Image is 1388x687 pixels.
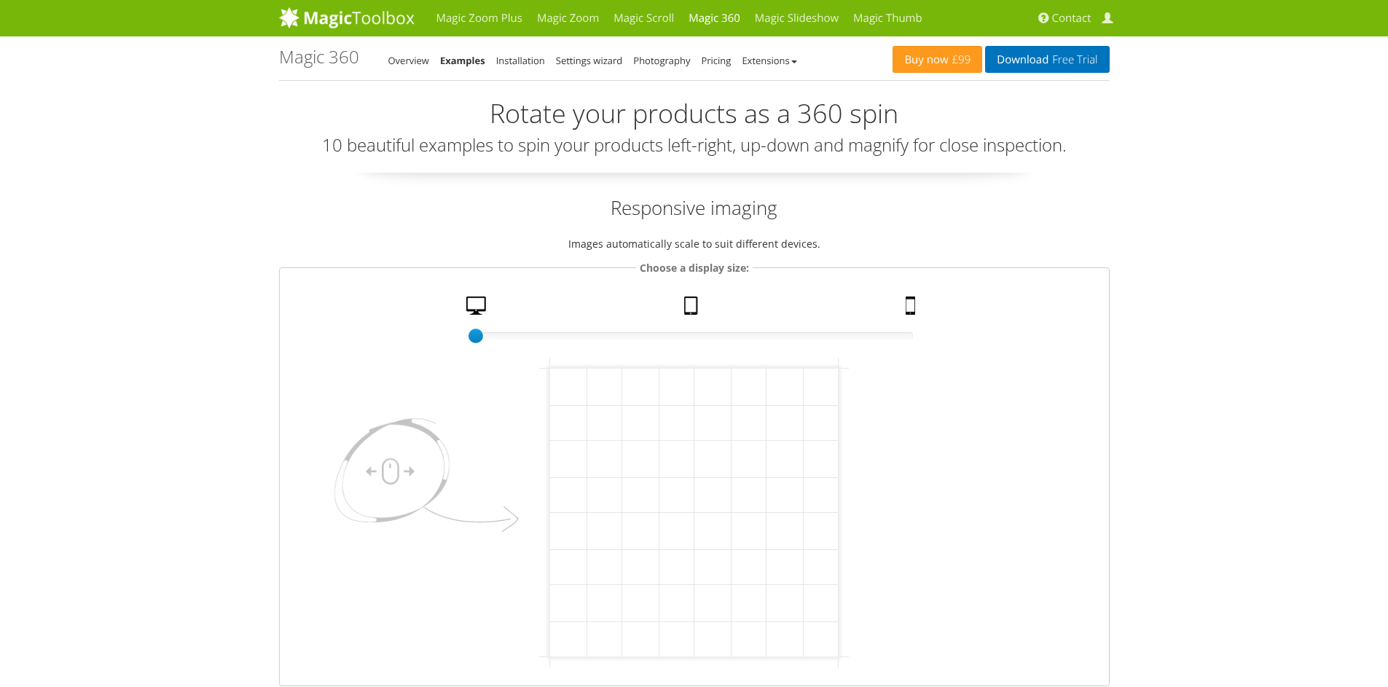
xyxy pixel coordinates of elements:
legend: Choose a display size: [636,259,753,276]
a: Photography [633,54,690,67]
a: Settings wizard [556,54,623,67]
a: Extensions [742,54,796,67]
a: Mobile [900,297,925,322]
a: Installation [496,54,545,67]
span: £99 [949,54,971,66]
a: Examples [440,54,485,67]
a: Buy now£99 [893,46,982,73]
h2: Rotate your products as a 360 spin [279,99,1110,128]
img: MagicToolbox.com - Image tools for your website [279,7,415,28]
a: Desktop [460,297,495,322]
a: DownloadFree Trial [985,46,1109,73]
span: Free Trial [1048,54,1097,66]
a: Overview [388,54,429,67]
h1: Magic 360 [279,47,359,66]
p: Images automatically scale to suit different devices. [279,235,1110,252]
a: Tablet [678,297,707,322]
h2: Responsive imaging [279,195,1110,221]
span: Contact [1052,11,1091,25]
h3: 10 beautiful examples to spin your products left-right, up-down and magnify for close inspection. [279,136,1110,154]
a: Pricing [701,54,731,67]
